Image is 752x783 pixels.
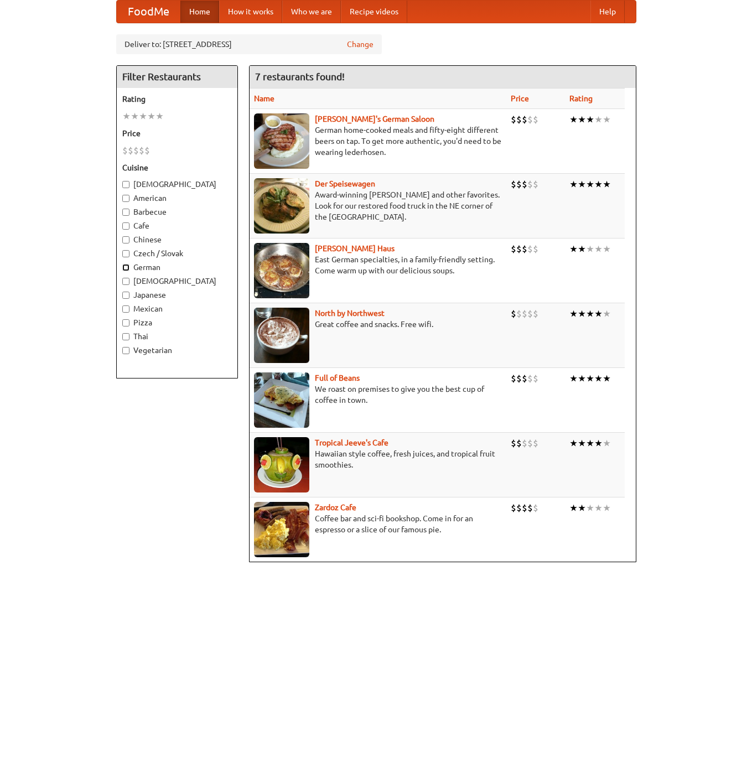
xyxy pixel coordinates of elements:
a: Home [180,1,219,23]
label: [DEMOGRAPHIC_DATA] [122,276,232,287]
label: Pizza [122,317,232,328]
li: $ [533,113,538,126]
li: ★ [594,243,603,255]
li: $ [533,372,538,385]
li: $ [522,502,527,514]
li: ★ [594,372,603,385]
li: ★ [603,243,611,255]
a: FoodMe [117,1,180,23]
li: ★ [603,113,611,126]
li: ★ [586,113,594,126]
input: Chinese [122,236,129,243]
img: esthers.jpg [254,113,309,169]
li: ★ [578,308,586,320]
a: Change [347,39,374,50]
li: $ [522,308,527,320]
label: Mexican [122,303,232,314]
a: Help [590,1,625,23]
li: $ [128,144,133,157]
li: $ [522,113,527,126]
a: [PERSON_NAME]'s German Saloon [315,115,434,123]
p: Coffee bar and sci-fi bookshop. Come in for an espresso or a slice of our famous pie. [254,513,502,535]
li: $ [533,243,538,255]
li: $ [516,372,522,385]
li: ★ [603,308,611,320]
h5: Cuisine [122,162,232,173]
img: beans.jpg [254,372,309,428]
li: $ [516,113,522,126]
label: Chinese [122,234,232,245]
p: Great coffee and snacks. Free wifi. [254,319,502,330]
label: Barbecue [122,206,232,217]
input: American [122,195,129,202]
img: jeeves.jpg [254,437,309,492]
input: Thai [122,333,129,340]
li: ★ [603,437,611,449]
li: ★ [578,502,586,514]
li: $ [511,502,516,514]
li: ★ [603,178,611,190]
li: $ [527,437,533,449]
li: $ [516,502,522,514]
h5: Rating [122,94,232,105]
li: $ [139,144,144,157]
li: ★ [586,308,594,320]
li: ★ [603,372,611,385]
input: [DEMOGRAPHIC_DATA] [122,181,129,188]
label: [DEMOGRAPHIC_DATA] [122,179,232,190]
li: ★ [594,502,603,514]
li: $ [516,437,522,449]
p: Hawaiian style coffee, fresh juices, and tropical fruit smoothies. [254,448,502,470]
a: How it works [219,1,282,23]
li: ★ [147,110,155,122]
input: Pizza [122,319,129,326]
a: Zardoz Cafe [315,503,356,512]
input: [DEMOGRAPHIC_DATA] [122,278,129,285]
li: $ [511,308,516,320]
li: $ [511,243,516,255]
li: $ [511,437,516,449]
p: German home-cooked meals and fifty-eight different beers on tap. To get more authentic, you'd nee... [254,125,502,158]
label: Japanese [122,289,232,300]
input: Czech / Slovak [122,250,129,257]
li: ★ [569,372,578,385]
li: $ [516,178,522,190]
h5: Price [122,128,232,139]
li: ★ [586,437,594,449]
li: ★ [569,308,578,320]
li: ★ [578,178,586,190]
li: $ [527,178,533,190]
li: $ [527,243,533,255]
li: $ [527,113,533,126]
input: Mexican [122,305,129,313]
li: $ [527,502,533,514]
li: $ [133,144,139,157]
img: north.jpg [254,308,309,363]
li: ★ [586,502,594,514]
li: ★ [122,110,131,122]
li: ★ [594,113,603,126]
input: Cafe [122,222,129,230]
input: Barbecue [122,209,129,216]
li: ★ [569,243,578,255]
li: $ [527,308,533,320]
li: $ [511,178,516,190]
li: ★ [139,110,147,122]
h4: Filter Restaurants [117,66,237,88]
ng-pluralize: 7 restaurants found! [255,71,345,82]
li: ★ [578,113,586,126]
li: $ [527,372,533,385]
li: $ [533,178,538,190]
li: ★ [569,178,578,190]
li: ★ [594,437,603,449]
li: ★ [586,243,594,255]
li: $ [522,243,527,255]
a: North by Northwest [315,309,385,318]
li: ★ [586,372,594,385]
li: $ [533,437,538,449]
a: [PERSON_NAME] Haus [315,244,395,253]
img: speisewagen.jpg [254,178,309,234]
a: Name [254,94,274,103]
